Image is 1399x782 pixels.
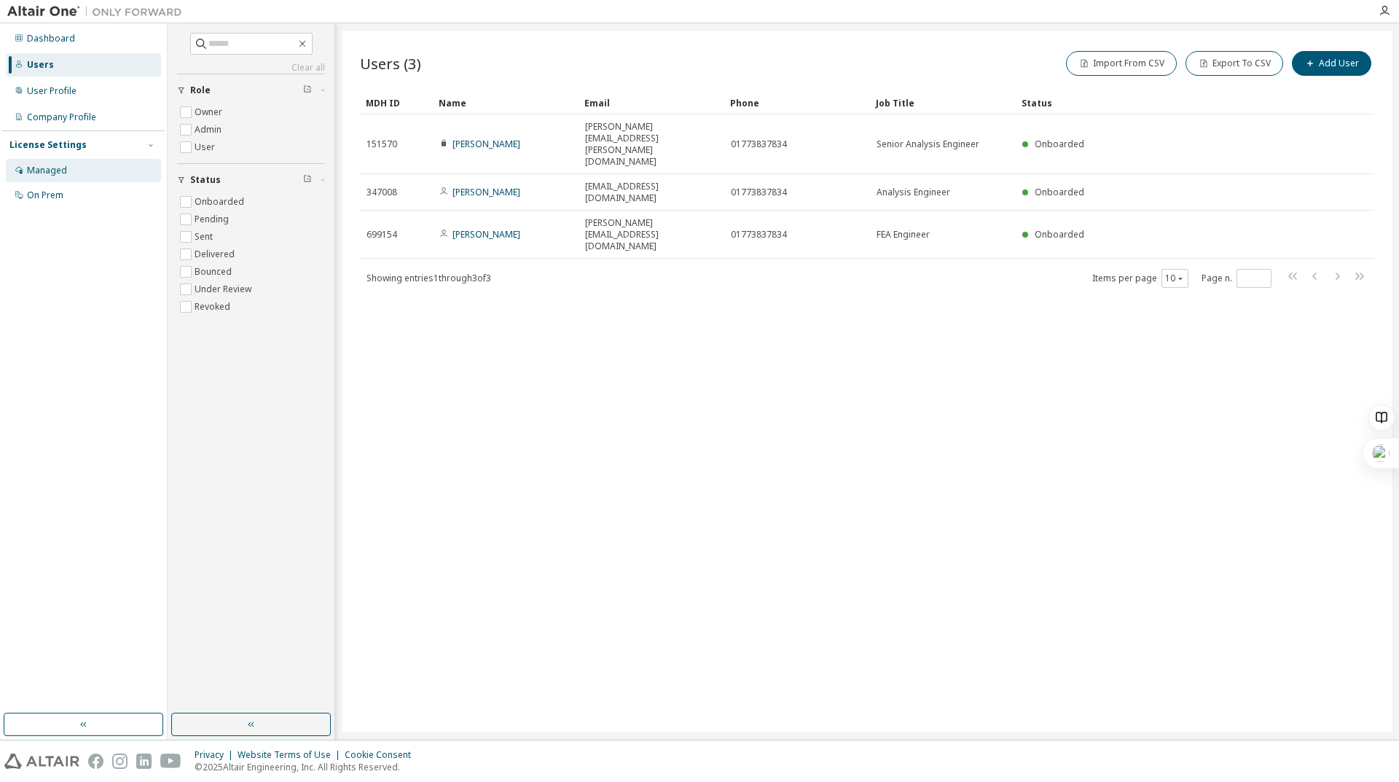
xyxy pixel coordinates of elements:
span: Clear filter [303,85,312,96]
div: User Profile [27,85,77,97]
img: youtube.svg [160,754,181,769]
img: facebook.svg [88,754,103,769]
span: 347008 [367,187,397,198]
button: Export To CSV [1186,51,1283,76]
span: Status [190,174,221,186]
a: [PERSON_NAME] [452,186,520,198]
div: Dashboard [27,33,75,44]
a: [PERSON_NAME] [452,138,520,150]
label: Onboarded [195,193,247,211]
span: Clear filter [303,174,312,186]
label: Owner [195,103,225,121]
div: On Prem [27,189,63,201]
a: Clear all [177,62,325,74]
div: Website Terms of Use [238,749,345,761]
label: Delivered [195,246,238,263]
div: Cookie Consent [345,749,420,761]
p: © 2025 Altair Engineering, Inc. All Rights Reserved. [195,761,420,773]
span: 01773837834 [731,187,787,198]
button: 10 [1165,273,1185,284]
span: 699154 [367,229,397,241]
span: Users (3) [360,53,421,74]
span: FEA Engineer [877,229,930,241]
span: 01773837834 [731,229,787,241]
div: Users [27,59,54,71]
span: Analysis Engineer [877,187,950,198]
label: Pending [195,211,232,228]
img: Altair One [7,4,189,19]
div: Name [439,91,573,114]
div: Email [584,91,718,114]
div: Job Title [876,91,1010,114]
img: instagram.svg [112,754,128,769]
label: Under Review [195,281,254,298]
button: Role [177,74,325,106]
button: Import From CSV [1066,51,1177,76]
button: Add User [1292,51,1371,76]
img: linkedin.svg [136,754,152,769]
div: License Settings [9,139,87,151]
span: Onboarded [1035,228,1084,241]
label: User [195,138,218,156]
span: [PERSON_NAME][EMAIL_ADDRESS][PERSON_NAME][DOMAIN_NAME] [585,121,718,168]
span: Page n. [1202,269,1271,288]
label: Revoked [195,298,233,316]
div: Managed [27,165,67,176]
a: [PERSON_NAME] [452,228,520,241]
div: Phone [730,91,864,114]
label: Bounced [195,263,235,281]
label: Admin [195,121,224,138]
span: Role [190,85,211,96]
div: MDH ID [366,91,427,114]
span: Onboarded [1035,138,1084,150]
span: [PERSON_NAME][EMAIL_ADDRESS][DOMAIN_NAME] [585,217,718,252]
span: [EMAIL_ADDRESS][DOMAIN_NAME] [585,181,718,204]
span: Showing entries 1 through 3 of 3 [367,272,491,284]
span: 151570 [367,138,397,150]
span: 01773837834 [731,138,787,150]
div: Status [1022,91,1298,114]
img: altair_logo.svg [4,754,79,769]
button: Status [177,164,325,196]
span: Items per page [1092,269,1188,288]
span: Onboarded [1035,186,1084,198]
div: Company Profile [27,112,96,123]
label: Sent [195,228,216,246]
div: Privacy [195,749,238,761]
span: Senior Analysis Engineer [877,138,979,150]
